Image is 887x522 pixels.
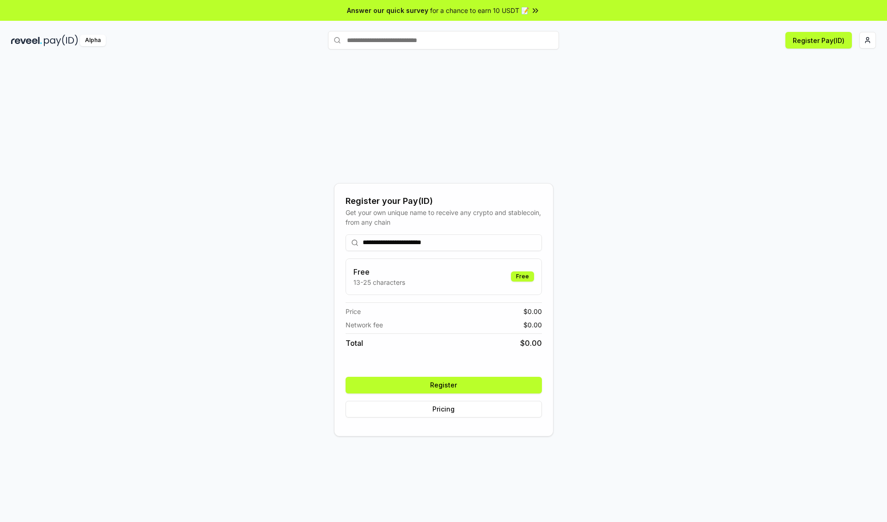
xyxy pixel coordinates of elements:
[346,307,361,316] span: Price
[346,208,542,227] div: Get your own unique name to receive any crypto and stablecoin, from any chain
[347,6,428,15] span: Answer our quick survey
[11,35,42,46] img: reveel_dark
[346,377,542,393] button: Register
[785,32,852,49] button: Register Pay(ID)
[520,338,542,349] span: $ 0.00
[346,320,383,330] span: Network fee
[44,35,78,46] img: pay_id
[346,401,542,418] button: Pricing
[523,320,542,330] span: $ 0.00
[353,266,405,277] h3: Free
[511,271,534,282] div: Free
[430,6,529,15] span: for a chance to earn 10 USDT 📝
[346,195,542,208] div: Register your Pay(ID)
[346,338,363,349] span: Total
[353,277,405,287] p: 13-25 characters
[523,307,542,316] span: $ 0.00
[80,35,106,46] div: Alpha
